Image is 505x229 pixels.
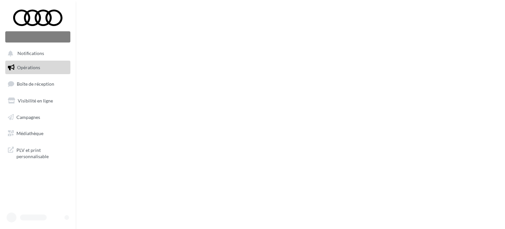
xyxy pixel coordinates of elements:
span: Médiathèque [16,130,43,136]
div: Nouvelle campagne [5,31,70,43]
span: PLV et print personnalisable [16,146,68,160]
a: Visibilité en ligne [4,94,72,108]
a: PLV et print personnalisable [4,143,72,162]
span: Visibilité en ligne [18,98,53,103]
a: Boîte de réception [4,77,72,91]
span: Notifications [17,51,44,56]
span: Boîte de réception [17,81,54,87]
a: Opérations [4,61,72,74]
span: Opérations [17,65,40,70]
a: Médiathèque [4,127,72,140]
a: Campagnes [4,110,72,124]
span: Campagnes [16,114,40,120]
